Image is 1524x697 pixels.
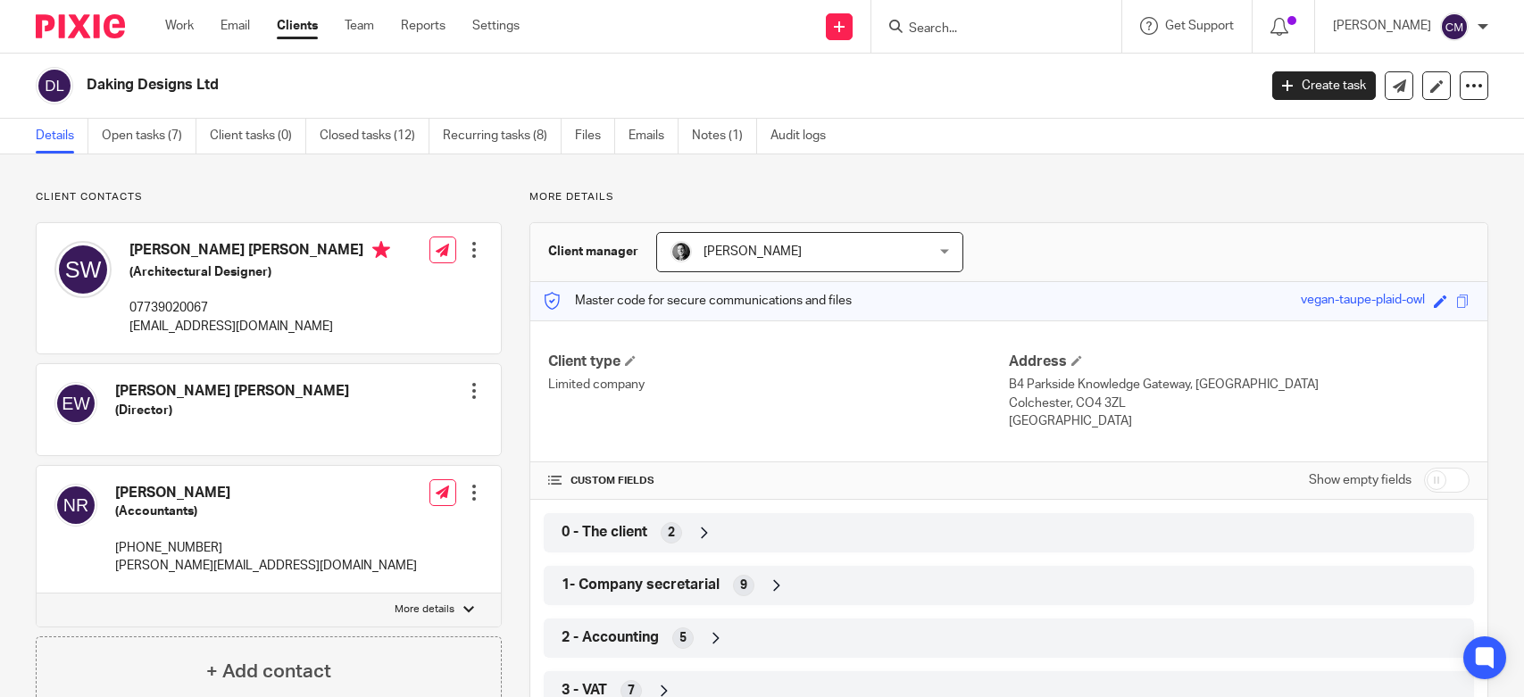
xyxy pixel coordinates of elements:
[1333,17,1431,35] p: [PERSON_NAME]
[129,263,390,281] h5: (Architectural Designer)
[1301,291,1425,311] div: vegan-taupe-plaid-owl
[36,119,88,154] a: Details
[115,484,417,502] h4: [PERSON_NAME]
[692,119,757,154] a: Notes (1)
[115,382,349,401] h4: [PERSON_NAME] [PERSON_NAME]
[115,402,349,419] h5: (Director)
[668,524,675,542] span: 2
[401,17,446,35] a: Reports
[206,658,331,685] h4: + Add contact
[54,241,112,298] img: svg%3E
[529,190,1488,204] p: More details
[1272,71,1376,100] a: Create task
[115,557,417,575] p: [PERSON_NAME][EMAIL_ADDRESS][DOMAIN_NAME]
[1165,20,1234,32] span: Get Support
[704,245,802,258] span: [PERSON_NAME]
[129,299,390,317] p: 07739020067
[54,484,97,527] img: svg%3E
[129,318,390,336] p: [EMAIL_ADDRESS][DOMAIN_NAME]
[544,292,852,310] p: Master code for secure communications and files
[1009,376,1470,394] p: B4 Parkside Knowledge Gateway, [GEOGRAPHIC_DATA]
[1009,353,1470,371] h4: Address
[472,17,520,35] a: Settings
[1440,12,1469,41] img: svg%3E
[575,119,615,154] a: Files
[1009,412,1470,430] p: [GEOGRAPHIC_DATA]
[907,21,1068,37] input: Search
[443,119,562,154] a: Recurring tasks (8)
[54,382,97,425] img: svg%3E
[562,523,647,542] span: 0 - The client
[548,353,1009,371] h4: Client type
[320,119,429,154] a: Closed tasks (12)
[562,576,720,594] span: 1- Company secretarial
[372,241,390,259] i: Primary
[679,629,687,647] span: 5
[395,602,454,617] p: More details
[629,119,679,154] a: Emails
[1309,471,1412,489] label: Show empty fields
[221,17,250,35] a: Email
[36,14,125,38] img: Pixie
[87,76,1013,95] h2: Daking Designs Ltd
[740,577,747,594] span: 9
[165,17,194,35] a: Work
[210,119,306,154] a: Client tasks (0)
[562,628,659,647] span: 2 - Accounting
[102,119,196,154] a: Open tasks (7)
[548,243,638,261] h3: Client manager
[36,67,73,104] img: svg%3E
[548,376,1009,394] p: Limited company
[36,190,502,204] p: Client contacts
[345,17,374,35] a: Team
[277,17,318,35] a: Clients
[770,119,839,154] a: Audit logs
[548,474,1009,488] h4: CUSTOM FIELDS
[129,241,390,263] h4: [PERSON_NAME] [PERSON_NAME]
[1009,394,1470,412] p: Colchester, CO4 3ZL
[115,502,417,520] h5: (Accountants)
[670,241,692,262] img: DSC_9061-3.jpg
[115,539,417,557] p: [PHONE_NUMBER]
